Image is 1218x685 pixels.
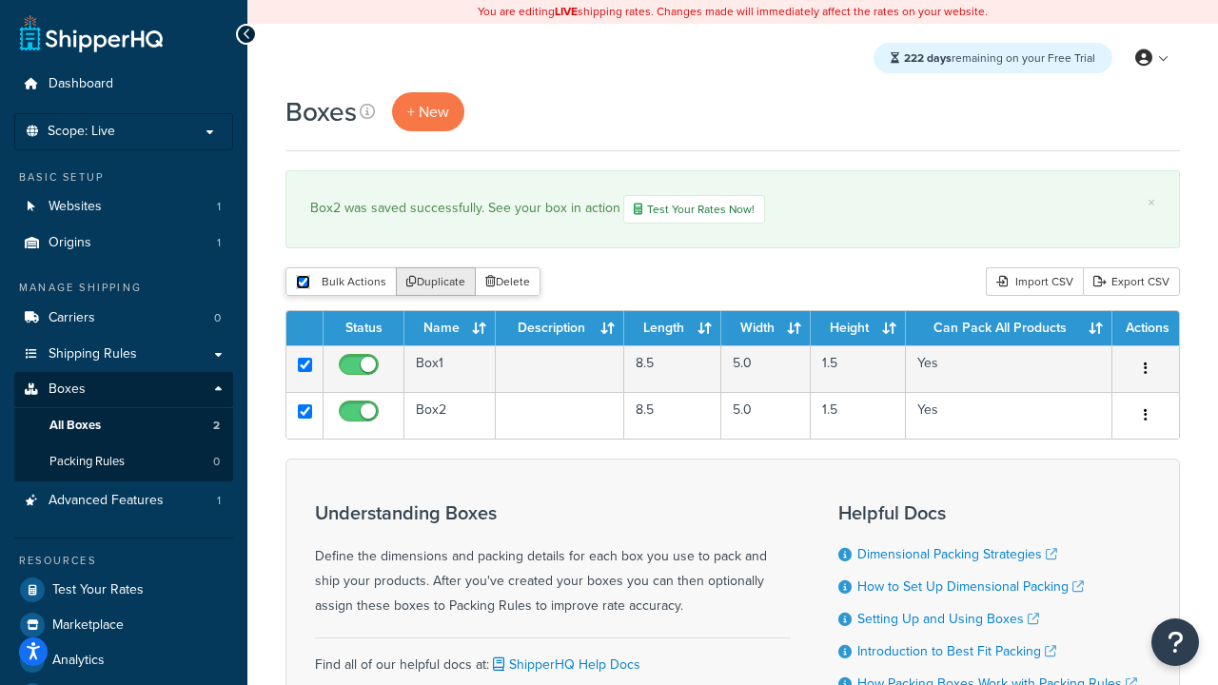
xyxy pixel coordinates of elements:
a: Test Your Rates Now! [623,195,765,224]
td: Box1 [404,345,496,392]
span: Origins [49,235,91,251]
a: Dimensional Packing Strategies [857,544,1057,564]
div: Manage Shipping [14,280,233,296]
a: × [1148,195,1155,210]
div: Basic Setup [14,169,233,186]
span: 0 [213,454,220,470]
span: Packing Rules [49,454,125,470]
span: 1 [217,235,221,251]
td: 8.5 [624,392,721,439]
td: 5.0 [721,392,811,439]
li: Websites [14,189,233,225]
td: Box2 [404,392,496,439]
span: 1 [217,199,221,215]
a: Websites 1 [14,189,233,225]
td: 8.5 [624,345,721,392]
div: Box2 was saved successfully. See your box in action [310,195,1155,224]
td: 1.5 [811,345,906,392]
span: Shipping Rules [49,346,137,362]
span: 1 [217,493,221,509]
div: Import CSV [986,267,1083,296]
li: Origins [14,225,233,261]
span: Dashboard [49,76,113,92]
a: Analytics [14,643,233,677]
span: Carriers [49,310,95,326]
span: Analytics [52,653,105,669]
a: Boxes [14,372,233,407]
span: All Boxes [49,418,101,434]
th: Description : activate to sort column ascending [496,311,624,345]
h3: Understanding Boxes [315,502,791,523]
span: Boxes [49,382,86,398]
div: Find all of our helpful docs at: [315,637,791,677]
a: ShipperHQ Help Docs [489,655,640,675]
span: + New [407,101,449,123]
li: All Boxes [14,408,233,443]
li: Boxes [14,372,233,480]
th: Name : activate to sort column ascending [404,311,496,345]
a: + New [392,92,464,131]
li: Advanced Features [14,483,233,519]
th: Length : activate to sort column ascending [624,311,721,345]
td: 1.5 [811,392,906,439]
li: Packing Rules [14,444,233,479]
a: All Boxes 2 [14,408,233,443]
span: 0 [214,310,221,326]
button: Open Resource Center [1151,618,1199,666]
a: Advanced Features 1 [14,483,233,519]
li: Carriers [14,301,233,336]
th: Width : activate to sort column ascending [721,311,811,345]
a: Dashboard [14,67,233,102]
button: Bulk Actions [285,267,397,296]
a: Test Your Rates [14,573,233,607]
td: Yes [906,392,1112,439]
a: Introduction to Best Fit Packing [857,641,1056,661]
b: LIVE [555,3,578,20]
a: Carriers 0 [14,301,233,336]
th: Actions [1112,311,1179,345]
th: Can Pack All Products : activate to sort column ascending [906,311,1112,345]
span: Test Your Rates [52,582,144,598]
a: Export CSV [1083,267,1180,296]
button: Duplicate [396,267,476,296]
div: remaining on your Free Trial [874,43,1112,73]
a: Packing Rules 0 [14,444,233,479]
th: Height : activate to sort column ascending [811,311,906,345]
th: Status [324,311,404,345]
span: Scope: Live [48,124,115,140]
a: Setting Up and Using Boxes [857,609,1039,629]
div: Define the dimensions and packing details for each box you use to pack and ship your products. Af... [315,502,791,618]
a: Marketplace [14,608,233,642]
td: 5.0 [721,345,811,392]
div: Resources [14,553,233,569]
span: Marketplace [52,617,124,634]
button: Delete [475,267,540,296]
strong: 222 days [904,49,952,67]
a: ShipperHQ Home [20,14,163,52]
h1: Boxes [285,93,357,130]
a: Origins 1 [14,225,233,261]
h3: Helpful Docs [838,502,1137,523]
span: 2 [213,418,220,434]
span: Websites [49,199,102,215]
span: Advanced Features [49,493,164,509]
a: Shipping Rules [14,337,233,372]
a: How to Set Up Dimensional Packing [857,577,1084,597]
td: Yes [906,345,1112,392]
